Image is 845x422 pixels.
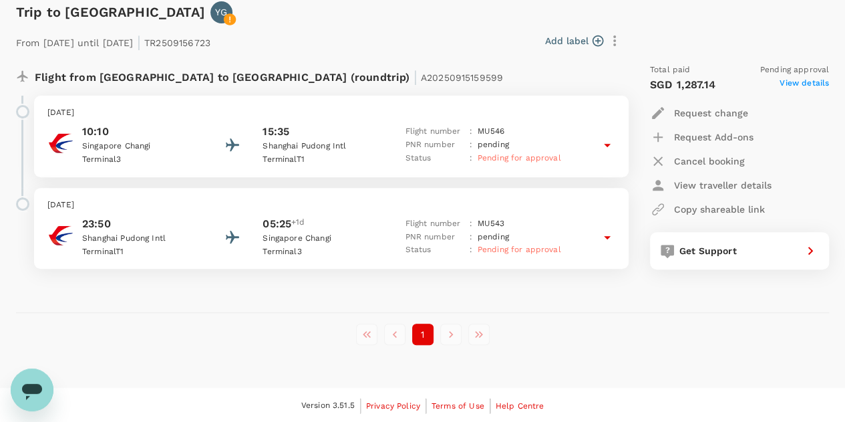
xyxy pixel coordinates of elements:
[405,243,464,257] p: Status
[405,125,464,138] p: Flight number
[11,368,53,411] iframe: Button to launch messaging window
[353,324,493,345] nav: pagination navigation
[674,203,765,216] p: Copy shareable link
[469,138,472,152] p: :
[650,101,748,125] button: Request change
[82,140,202,153] p: Singapore Changi
[215,5,227,19] p: YG
[650,149,745,173] button: Cancel booking
[674,130,753,144] p: Request Add-ons
[263,124,289,140] p: 15:35
[478,153,561,163] span: Pending for approval
[650,197,765,221] button: Copy shareable link
[469,243,472,257] p: :
[47,222,74,249] img: China Eastern Airlines
[263,245,383,259] p: Terminal 3
[47,106,615,120] p: [DATE]
[16,1,205,23] h6: Trip to [GEOGRAPHIC_DATA]
[679,245,737,256] span: Get Support
[405,138,464,152] p: PNR number
[674,106,748,120] p: Request change
[478,138,509,152] p: pending
[469,125,472,138] p: :
[263,153,383,167] p: Terminal T1
[405,231,464,244] p: PNR number
[412,324,434,345] button: page 1
[478,231,509,244] p: pending
[291,216,305,232] span: +1d
[47,130,74,156] img: China Eastern Airlines
[405,217,464,231] p: Flight number
[137,33,141,51] span: |
[263,232,383,245] p: Singapore Changi
[674,179,772,192] p: View traveller details
[545,34,603,47] button: Add label
[82,153,202,167] p: Terminal 3
[760,64,829,77] span: Pending approval
[16,29,210,53] p: From [DATE] until [DATE] TR2509156723
[496,401,544,411] span: Help Centre
[301,399,355,413] span: Version 3.51.5
[674,154,745,168] p: Cancel booking
[263,216,291,232] p: 05:25
[413,68,417,86] span: |
[82,245,202,259] p: Terminal T1
[469,152,472,165] p: :
[469,231,472,244] p: :
[35,64,503,88] p: Flight from [GEOGRAPHIC_DATA] to [GEOGRAPHIC_DATA] (roundtrip)
[47,199,615,212] p: [DATE]
[478,125,505,138] p: MU 546
[82,232,202,245] p: Shanghai Pudong Intl
[780,77,829,93] span: View details
[366,401,420,411] span: Privacy Policy
[469,217,472,231] p: :
[650,77,715,93] p: SGD 1,287.14
[405,152,464,165] p: Status
[478,245,561,254] span: Pending for approval
[263,140,383,153] p: Shanghai Pudong Intl
[650,173,772,197] button: View traveller details
[82,216,202,232] p: 23:50
[432,401,484,411] span: Terms of Use
[421,72,503,83] span: A20250915159599
[432,399,484,413] a: Terms of Use
[650,64,691,77] span: Total paid
[82,124,202,140] p: 10:10
[650,125,753,149] button: Request Add-ons
[478,217,505,231] p: MU 543
[496,399,544,413] a: Help Centre
[366,399,420,413] a: Privacy Policy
